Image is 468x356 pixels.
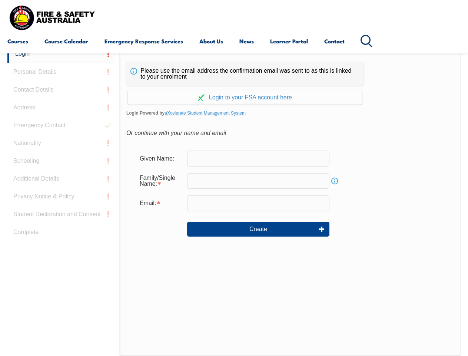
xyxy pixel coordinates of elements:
[104,32,183,50] a: Emergency Response Services
[134,151,187,165] div: Given Name:
[199,32,223,50] a: About Us
[134,196,187,210] div: Email is required.
[329,176,340,186] a: Info
[126,128,454,139] div: Or continue with your name and email
[239,32,254,50] a: News
[187,222,329,237] button: Create
[134,171,187,191] div: Family/Single Name is required.
[270,32,308,50] a: Learner Portal
[165,111,246,116] a: aXcelerate Student Management System
[7,32,28,50] a: Courses
[198,94,205,101] img: Log in withaxcelerate
[126,108,454,119] span: Login Powered by
[126,62,364,86] div: Please use the email address the confirmation email was sent to as this is linked to your enrolment
[324,32,345,50] a: Contact
[7,45,116,63] a: Login
[44,32,88,50] a: Course Calendar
